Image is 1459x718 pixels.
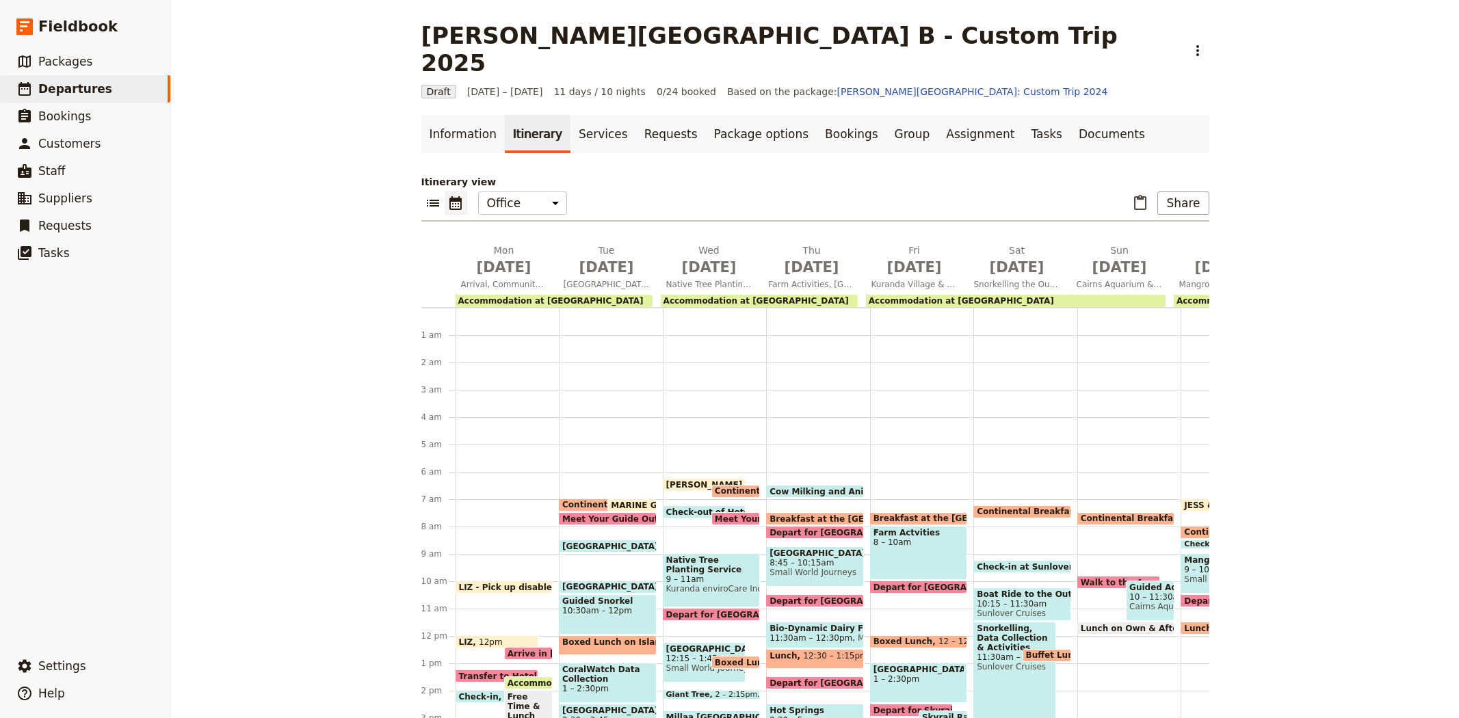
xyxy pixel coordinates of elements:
[1077,576,1160,589] div: Walk to the Aquarium
[727,85,1107,98] span: Based on the package:
[766,649,864,669] div: Lunch12:30 – 1:15pm
[559,663,657,703] div: CoralWatch Data Collection1 – 2:30pm
[666,243,752,278] h2: Wed
[1129,191,1152,215] button: Paste itinerary item
[661,295,858,307] div: Accommodation at [GEOGRAPHIC_DATA]
[421,548,456,559] div: 9 am
[38,55,92,68] span: Packages
[766,512,864,525] div: Breakfast at the [GEOGRAPHIC_DATA]
[711,656,760,669] div: Boxed Lunch
[38,109,91,123] span: Bookings
[1181,540,1263,549] div: Check-out of Hotel
[715,514,930,523] span: Meet Your Guide Outside Reception & Depart
[663,690,761,700] div: Giant Tree2 – 2:15pmSmall World Journeys
[456,635,538,648] div: LIZ12pm
[711,512,760,525] div: Meet Your Guide Outside Reception & Depart
[663,296,849,306] span: Accommodation at [GEOGRAPHIC_DATA]
[711,485,760,498] div: Continental Breakfast at Hotel
[1077,243,1163,278] h2: Sun
[661,243,763,294] button: Wed [DATE]Native Tree Planting Service Work, Crater Lakes, Giant Trees, Waterfalls & Outback Catt...
[421,85,456,98] span: Draft
[456,243,558,294] button: Mon [DATE]Arrival, Community Service Project & Sustainability Workshop
[977,662,1053,672] span: Sunlover Cruises
[562,684,653,693] span: 1 – 2:30pm
[562,500,710,509] span: Continental Breakfast at Hotel
[558,243,661,294] button: Tue [DATE][GEOGRAPHIC_DATA] [GEOGRAPHIC_DATA], Snorkelling & CoralWatch
[570,115,636,153] a: Services
[38,659,86,673] span: Settings
[770,651,803,661] span: Lunch
[657,85,716,98] span: 0/24 booked
[770,678,923,687] span: Depart for [GEOGRAPHIC_DATA]
[421,658,456,669] div: 1 pm
[559,581,657,594] div: [GEOGRAPHIC_DATA]
[870,635,968,648] div: Boxed Lunch12 – 12:30pm
[421,175,1209,189] p: Itinerary view
[866,243,969,294] button: Fri [DATE]Kuranda Village & Skyrail Cableway
[559,540,657,553] div: [GEOGRAPHIC_DATA]
[1181,498,1278,511] div: JESS & ASHAYA - Arrive to office
[1181,594,1278,607] div: Depart for [GEOGRAPHIC_DATA]
[1077,512,1175,525] div: Continental Breakfast at Hotel
[770,706,860,715] span: Hot Springs
[38,687,65,700] span: Help
[1081,578,1187,587] span: Walk to the Aquarium
[661,279,758,290] span: Native Tree Planting Service Work, Crater Lakes, Giant Trees, Waterfalls & Outback Cattle Station
[663,642,746,682] div: [GEOGRAPHIC_DATA]12:15 – 1:45pmSmall World Journeys
[977,589,1068,599] span: Boat Ride to the Outer Reef
[459,672,543,680] span: Transfer to Hotel
[421,466,456,477] div: 6 am
[766,485,864,498] div: Cow Milking and Animals
[562,582,664,591] span: [GEOGRAPHIC_DATA]
[873,674,964,684] span: 1 – 2:30pm
[1071,279,1168,290] span: Cairns Aquarium & Free Time
[1077,257,1163,278] span: [DATE]
[1184,555,1260,565] span: Mangrove Boardwalk & Creek Cleanup
[456,279,553,290] span: Arrival, Community Service Project & Sustainability Workshop
[421,685,456,696] div: 2 pm
[459,692,505,701] span: Check-in
[421,603,456,614] div: 11 am
[1184,624,1271,633] span: Lunch in the Park
[562,514,778,523] span: Meet Your Guide Outside Reception & Depart
[869,296,1054,306] span: Accommodation at [GEOGRAPHIC_DATA]
[666,507,759,516] span: Check-out of Hotel
[456,690,538,703] div: Check-in2pm
[666,584,757,594] span: Kuranda enviroCare Inc
[562,706,653,715] span: [GEOGRAPHIC_DATA]
[1129,602,1171,611] span: Cairns Aquarium
[973,505,1071,518] div: Continental Breakfast at Hotel
[938,637,995,646] span: 12 – 12:30pm
[873,537,964,547] span: 8 – 10am
[769,257,855,278] span: [DATE]
[873,583,1027,591] span: Depart for [GEOGRAPHIC_DATA]
[562,606,653,615] span: 10:30am – 12pm
[770,558,860,568] span: 8:45 – 10:15am
[770,568,860,577] span: Small World Journeys
[456,581,553,594] div: LIZ - Pick up disabled Hiace
[461,243,547,278] h2: Mon
[553,85,646,98] span: 11 days / 10 nights
[562,542,664,550] span: [GEOGRAPHIC_DATA]
[977,609,1068,618] span: Sunlover Cruises
[607,498,656,511] div: MARINE GUIDES - Arrive at Office
[458,296,644,306] span: Accommodation at [GEOGRAPHIC_DATA]
[504,676,553,689] div: Accommodation at [GEOGRAPHIC_DATA]
[870,663,968,703] div: [GEOGRAPHIC_DATA]1 – 2:30pm
[38,191,92,205] span: Suppliers
[873,665,964,674] span: [GEOGRAPHIC_DATA]
[766,676,864,689] div: Depart for [GEOGRAPHIC_DATA]
[873,514,1054,523] span: Breakfast at the [GEOGRAPHIC_DATA]
[666,480,809,489] span: [PERSON_NAME] to the Office
[456,295,653,307] div: Accommodation at [GEOGRAPHIC_DATA]
[715,691,757,699] span: 2 – 2:15pm
[504,647,553,660] div: Arrive in [GEOGRAPHIC_DATA]
[871,257,958,278] span: [DATE]
[666,610,819,619] span: Depart for [GEOGRAPHIC_DATA]
[770,596,923,605] span: Depart for [GEOGRAPHIC_DATA]
[977,652,1053,662] span: 11:30am – 4pm
[1184,596,1337,605] span: Depart for [GEOGRAPHIC_DATA]
[1077,622,1175,635] div: Lunch on Own & Afternoon Free Time
[977,562,1077,571] span: Check-in at Sunlover
[969,243,1071,294] button: Sat [DATE]Snorkelling the Outer Great Barrier Reef & Data Collection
